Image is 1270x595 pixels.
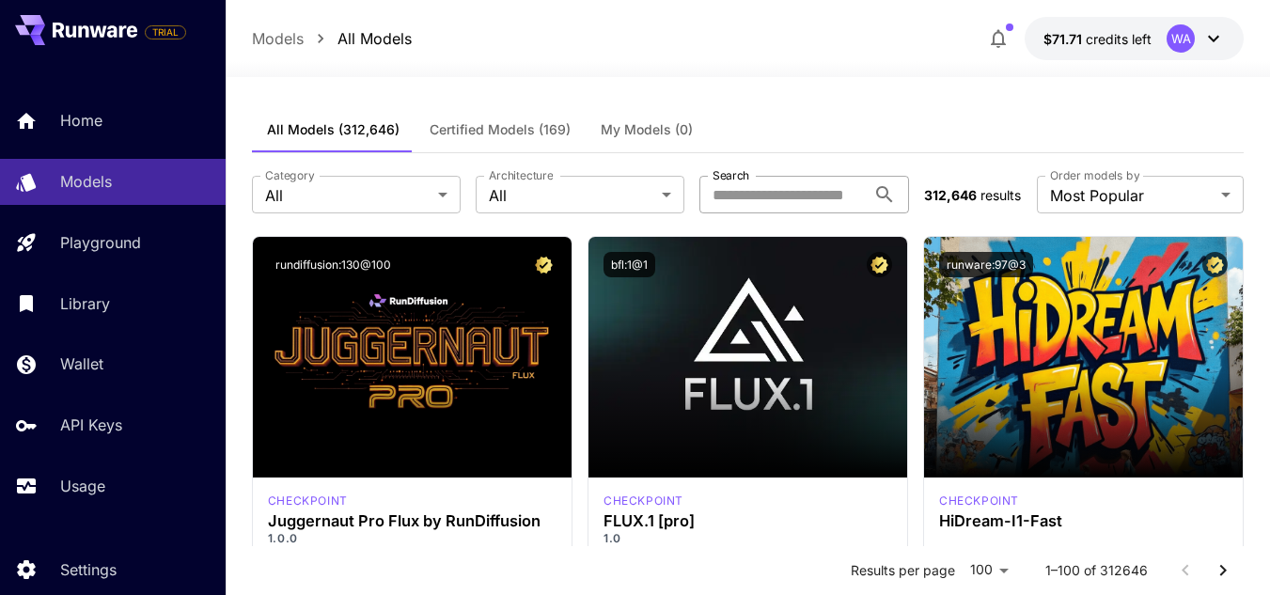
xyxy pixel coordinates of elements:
[939,252,1033,277] button: runware:97@3
[604,493,683,509] div: fluxpro
[604,493,683,509] p: checkpoint
[489,184,654,207] span: All
[939,493,1019,509] div: HiDream Fast
[60,558,117,581] p: Settings
[60,352,103,375] p: Wallet
[601,121,693,138] span: My Models (0)
[268,530,557,547] p: 1.0.0
[268,493,348,509] div: FLUX.1 D
[489,167,553,183] label: Architecture
[268,493,348,509] p: checkpoint
[531,252,557,277] button: Certified Model – Vetted for best performance and includes a commercial license.
[1050,184,1214,207] span: Most Popular
[145,21,186,43] span: Add your payment card to enable full platform functionality.
[1202,252,1228,277] button: Certified Model – Vetted for best performance and includes a commercial license.
[60,414,122,436] p: API Keys
[252,27,412,50] nav: breadcrumb
[713,167,749,183] label: Search
[60,292,110,315] p: Library
[980,187,1021,203] span: results
[1025,17,1244,60] button: $71.70907WA
[1045,561,1148,580] p: 1–100 of 312646
[604,512,892,530] h3: FLUX.1 [pro]
[252,27,304,50] a: Models
[1043,31,1086,47] span: $71.71
[1086,31,1152,47] span: credits left
[268,252,399,277] button: rundiffusion:130@100
[1167,24,1195,53] div: WA
[265,167,315,183] label: Category
[268,512,557,530] h3: Juggernaut Pro Flux by RunDiffusion
[337,27,412,50] a: All Models
[1043,29,1152,49] div: $71.70907
[1204,552,1242,589] button: Go to next page
[604,252,655,277] button: bfl:1@1
[604,530,892,547] p: 1.0
[924,187,977,203] span: 312,646
[146,25,185,39] span: TRIAL
[939,512,1228,530] h3: HiDream-I1-Fast
[1050,167,1139,183] label: Order models by
[265,184,431,207] span: All
[60,231,141,254] p: Playground
[60,109,102,132] p: Home
[60,170,112,193] p: Models
[430,121,571,138] span: Certified Models (169)
[939,493,1019,509] p: checkpoint
[267,121,400,138] span: All Models (312,646)
[963,556,1015,584] div: 100
[867,252,892,277] button: Certified Model – Vetted for best performance and includes a commercial license.
[60,475,105,497] p: Usage
[851,561,955,580] p: Results per page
